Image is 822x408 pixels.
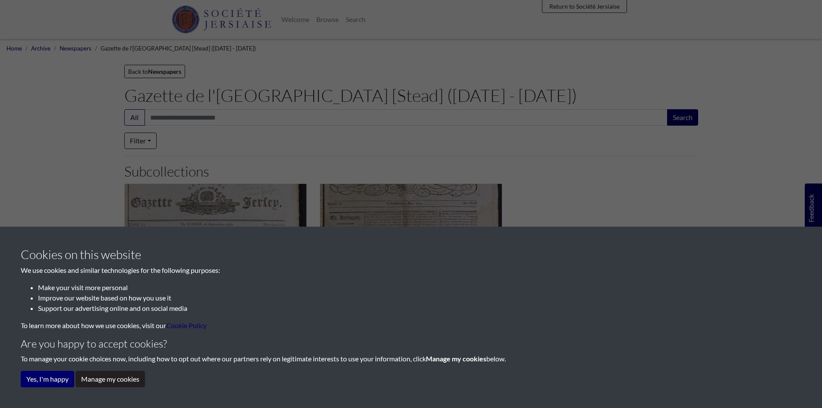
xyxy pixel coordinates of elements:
p: To learn more about how we use cookies, visit our [21,320,801,331]
li: Make your visit more personal [38,282,801,293]
h3: Cookies on this website [21,247,801,262]
li: Improve our website based on how you use it [38,293,801,303]
strong: Manage my cookies [426,354,486,363]
p: To manage your cookie choices now, including how to opt out where our partners rely on legitimate... [21,354,801,364]
a: learn more about cookies [166,321,207,329]
li: Support our advertising online and on social media [38,303,801,313]
button: Yes, I'm happy [21,371,74,387]
button: Manage my cookies [76,371,145,387]
h4: Are you happy to accept cookies? [21,338,801,350]
p: We use cookies and similar technologies for the following purposes: [21,265,801,275]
